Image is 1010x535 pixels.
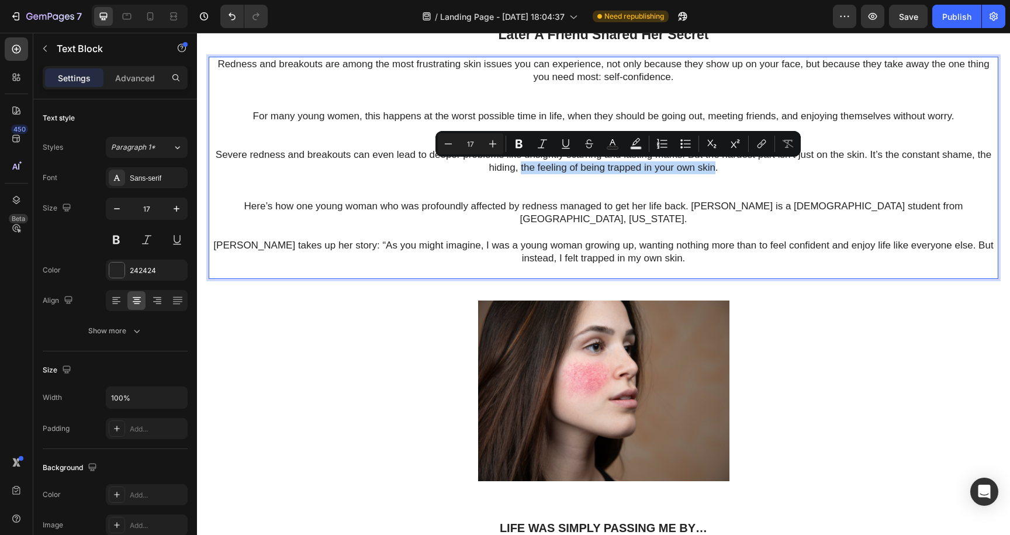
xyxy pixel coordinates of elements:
div: Sans-serif [130,173,185,184]
div: Image [43,520,63,530]
div: Styles [43,142,63,153]
button: Save [889,5,928,28]
div: Text style [43,113,75,123]
div: Padding [43,423,70,434]
div: Width [43,392,62,403]
button: 7 [5,5,87,28]
div: Publish [942,11,971,23]
h1: Life was simply passing me by… [162,486,651,504]
div: 450 [11,125,28,134]
p: Text Block [57,42,156,56]
div: Size [43,363,74,378]
iframe: Design area [197,33,1010,535]
div: Open Intercom Messenger [970,478,998,506]
div: Align [43,293,75,309]
div: Editor contextual toolbar [435,131,801,157]
div: Color [43,265,61,275]
div: Size [43,201,74,216]
div: Font [43,172,57,183]
div: Background [43,460,99,476]
img: Scherm_afbeelding_2025-08-21_om_23.47.12.png [281,268,532,448]
span: Paragraph 1* [111,142,155,153]
div: Add... [130,424,185,434]
div: Add... [130,490,185,501]
button: Publish [932,5,981,28]
div: Color [43,489,61,500]
div: Show more [88,325,143,337]
input: Auto [106,387,187,408]
button: Show more [43,320,188,341]
div: Add... [130,520,185,531]
div: Undo/Redo [220,5,268,28]
div: Beta [9,214,28,223]
span: Landing Page - [DATE] 18:04:37 [440,11,565,23]
p: Settings [58,72,91,84]
span: / [435,11,438,23]
p: 7 [77,9,82,23]
span: Save [899,12,918,22]
div: 242424 [130,265,185,276]
button: Paragraph 1* [106,137,188,158]
p: Advanced [115,72,155,84]
span: Need republishing [604,11,664,22]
